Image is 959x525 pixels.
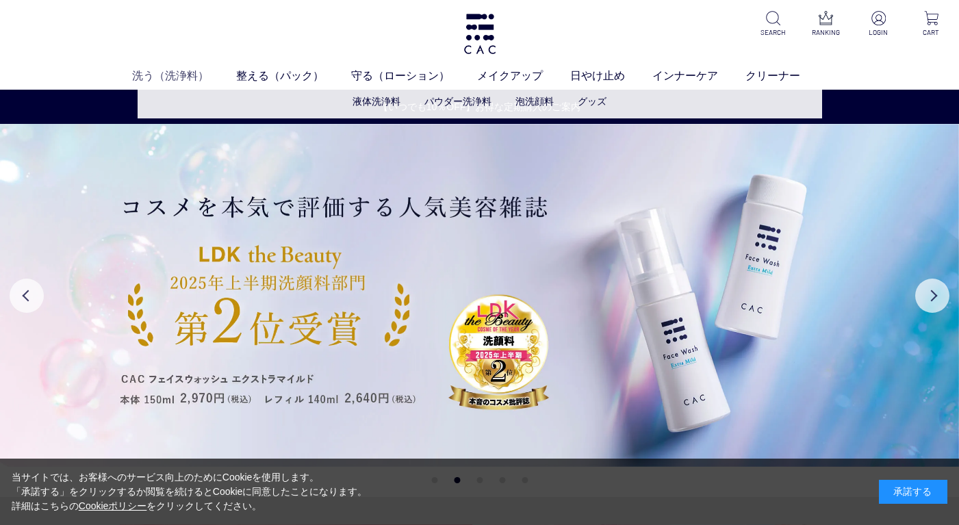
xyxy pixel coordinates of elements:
[879,480,947,504] div: 承諾する
[652,68,745,84] a: インナーケア
[351,68,477,84] a: 守る（ローション）
[809,27,843,38] p: RANKING
[756,27,790,38] p: SEARCH
[477,68,570,84] a: メイクアップ
[132,68,236,84] a: 洗う（洗浄料）
[570,68,652,84] a: 日やけ止め
[10,279,44,313] button: Previous
[424,96,491,107] a: パウダー洗浄料
[809,11,843,38] a: RANKING
[79,500,147,511] a: Cookieポリシー
[745,68,828,84] a: クリーナー
[756,11,790,38] a: SEARCH
[578,96,606,107] a: グッズ
[915,11,948,38] a: CART
[462,14,498,54] img: logo
[862,11,895,38] a: LOGIN
[236,68,351,84] a: 整える（パック）
[1,100,958,114] a: 【いつでも10％OFF】お得な定期購入のご案内
[915,27,948,38] p: CART
[12,470,368,513] div: 当サイトでは、お客様へのサービス向上のためにCookieを使用します。 「承諾する」をクリックするか閲覧を続けるとCookieに同意したことになります。 詳細はこちらの をクリックしてください。
[862,27,895,38] p: LOGIN
[915,279,949,313] button: Next
[353,96,400,107] a: 液体洗浄料
[515,96,554,107] a: 泡洗顔料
